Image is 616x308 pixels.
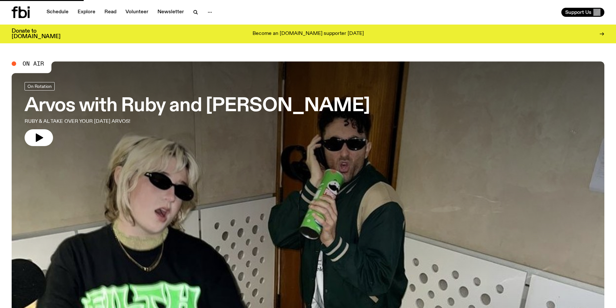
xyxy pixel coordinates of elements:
p: RUBY & AL TAKE OVER YOUR [DATE] ARVOS! [25,118,190,125]
button: Support Us [561,8,604,17]
span: Support Us [565,9,591,15]
a: Explore [74,8,99,17]
a: Read [101,8,120,17]
p: Become an [DOMAIN_NAME] supporter [DATE] [253,31,364,37]
a: Arvos with Ruby and [PERSON_NAME]RUBY & AL TAKE OVER YOUR [DATE] ARVOS! [25,82,370,146]
h3: Donate to [DOMAIN_NAME] [12,28,60,39]
span: On Rotation [27,84,52,89]
a: On Rotation [25,82,55,90]
h3: Arvos with Ruby and [PERSON_NAME] [25,97,370,115]
a: Volunteer [122,8,152,17]
a: Schedule [43,8,72,17]
span: On Air [23,61,44,67]
a: Newsletter [154,8,188,17]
